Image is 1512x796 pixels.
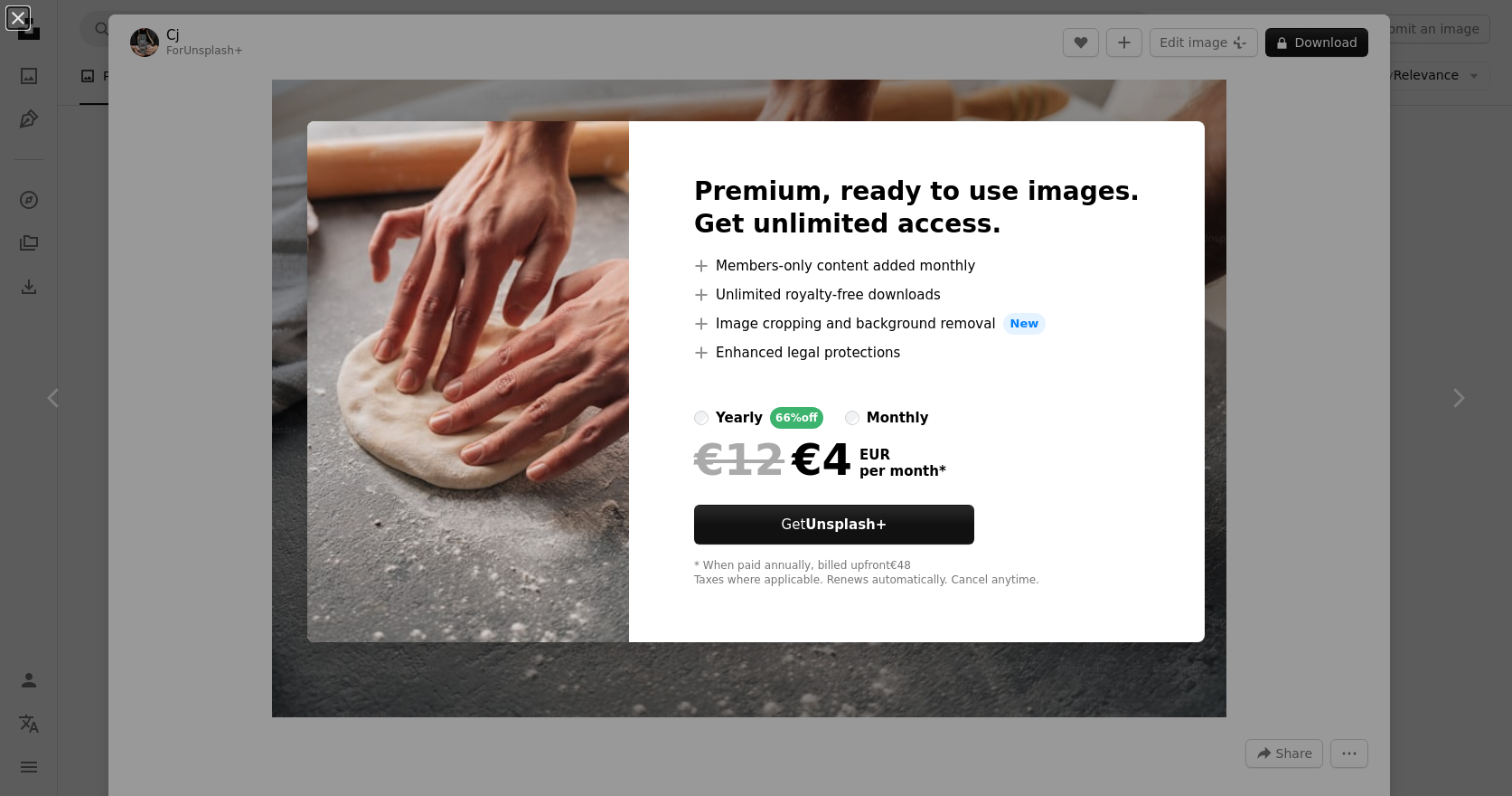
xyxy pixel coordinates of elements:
input: monthly [845,411,859,425]
li: Members-only content added monthly [694,255,1140,277]
span: New [1003,313,1047,335]
span: per month * [859,463,946,479]
span: €12 [694,436,784,483]
li: Image cropping and background removal [694,313,1140,335]
input: yearly66%off [694,411,709,425]
span: EUR [859,447,946,463]
div: 66% off [770,407,823,429]
h2: Premium, ready to use images. Get unlimited access. [694,175,1140,241]
button: GetUnsplash+ [694,505,974,545]
strong: Unsplash+ [805,516,887,533]
img: premium_photo-1675103910494-e32d2945729e [307,121,629,642]
li: Enhanced legal protections [694,342,1140,364]
div: yearly [716,407,763,429]
div: €4 [694,436,852,483]
li: Unlimited royalty-free downloads [694,284,1140,306]
div: * When paid annually, billed upfront €48 Taxes where applicable. Renews automatically. Cancel any... [694,559,1140,588]
div: monthly [867,407,929,429]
